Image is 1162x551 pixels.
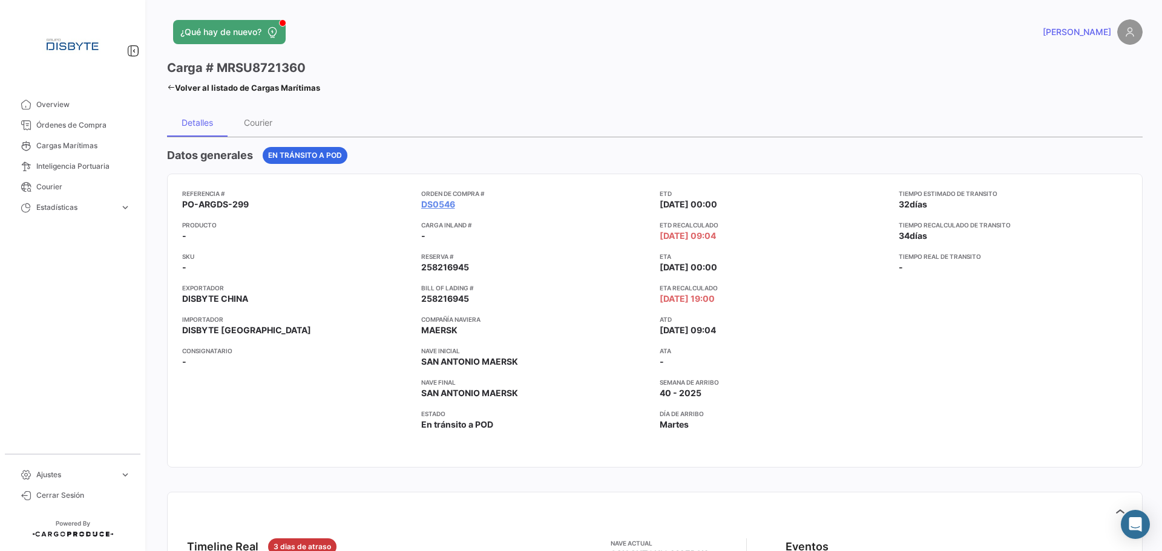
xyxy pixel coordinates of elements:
app-card-info-title: Consignatario [182,346,412,356]
span: [PERSON_NAME] [1043,26,1111,38]
app-card-info-title: Tiempo recalculado de transito [899,220,1128,230]
span: [DATE] 09:04 [660,324,716,336]
span: - [899,262,903,272]
span: Órdenes de Compra [36,120,131,131]
span: Cargas Marítimas [36,140,131,151]
app-card-info-title: SKU [182,252,412,261]
app-card-info-title: Reserva # [421,252,651,261]
a: Courier [10,177,136,197]
img: Logo+disbyte.jpeg [42,15,103,75]
span: Courier [36,181,131,192]
span: - [421,230,425,242]
a: Volver al listado de Cargas Marítimas [167,79,320,96]
app-card-info-title: Día de Arribo [660,409,889,419]
app-card-info-title: Producto [182,220,412,230]
span: DISBYTE CHINA [182,293,248,305]
app-card-info-title: ETD Recalculado [660,220,889,230]
h4: Datos generales [167,147,253,164]
app-card-info-title: Semana de Arribo [660,377,889,387]
app-card-info-title: Nave actual [611,538,707,548]
span: MAERSK [421,324,458,336]
span: 32 [899,199,910,209]
span: Estadísticas [36,202,115,213]
span: expand_more [120,469,131,480]
span: 258216945 [421,261,469,273]
span: 34 [899,230,910,241]
span: Martes [660,419,689,431]
span: En tránsito a POD [268,150,342,161]
app-card-info-title: Exportador [182,283,412,293]
div: Detalles [182,117,213,128]
app-card-info-title: ATD [660,315,889,324]
span: SAN ANTONIO MAERSK [421,356,518,368]
span: ¿Qué hay de nuevo? [180,26,261,38]
span: días [910,230,927,241]
app-card-info-title: Tiempo real de transito [899,252,1128,261]
app-card-info-title: Compañía naviera [421,315,651,324]
span: SAN ANTONIO MAERSK [421,387,518,399]
span: - [182,356,186,368]
span: 40 - 2025 [660,387,701,399]
span: Ajustes [36,469,115,480]
a: Inteligencia Portuaria [10,156,136,177]
span: - [660,356,664,368]
app-card-info-title: ATA [660,346,889,356]
span: Cerrar Sesión [36,490,131,501]
span: expand_more [120,202,131,213]
span: [DATE] 00:00 [660,261,717,273]
span: PO-ARGDS-299 [182,198,249,210]
button: ¿Qué hay de nuevo? [173,20,286,44]
app-card-info-title: Importador [182,315,412,324]
a: Cargas Marítimas [10,135,136,156]
span: 258216945 [421,293,469,305]
a: Overview [10,94,136,115]
span: Inteligencia Portuaria [36,161,131,172]
app-card-info-title: Tiempo estimado de transito [899,189,1128,198]
app-card-info-title: Estado [421,409,651,419]
span: En tránsito a POD [421,419,493,431]
app-card-info-title: Referencia # [182,189,412,198]
span: Overview [36,99,131,110]
span: días [910,199,927,209]
h3: Carga # MRSU8721360 [167,59,306,76]
span: [DATE] 00:00 [660,198,717,210]
a: DS0546 [421,198,455,210]
span: - [182,230,186,242]
app-card-info-title: Carga inland # [421,220,651,230]
img: placeholder-user.png [1117,19,1143,45]
div: Abrir Intercom Messenger [1121,510,1150,539]
span: [DATE] 19:00 [660,293,715,305]
app-card-info-title: Nave final [421,377,651,387]
app-card-info-title: Orden de Compra # [421,189,651,198]
a: Órdenes de Compra [10,115,136,135]
div: Courier [244,117,272,128]
span: DISBYTE [GEOGRAPHIC_DATA] [182,324,311,336]
span: - [182,261,186,273]
app-card-info-title: ETA [660,252,889,261]
span: [DATE] 09:04 [660,230,716,242]
app-card-info-title: ETA Recalculado [660,283,889,293]
app-card-info-title: Nave inicial [421,346,651,356]
app-card-info-title: ETD [660,189,889,198]
app-card-info-title: Bill of Lading # [421,283,651,293]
